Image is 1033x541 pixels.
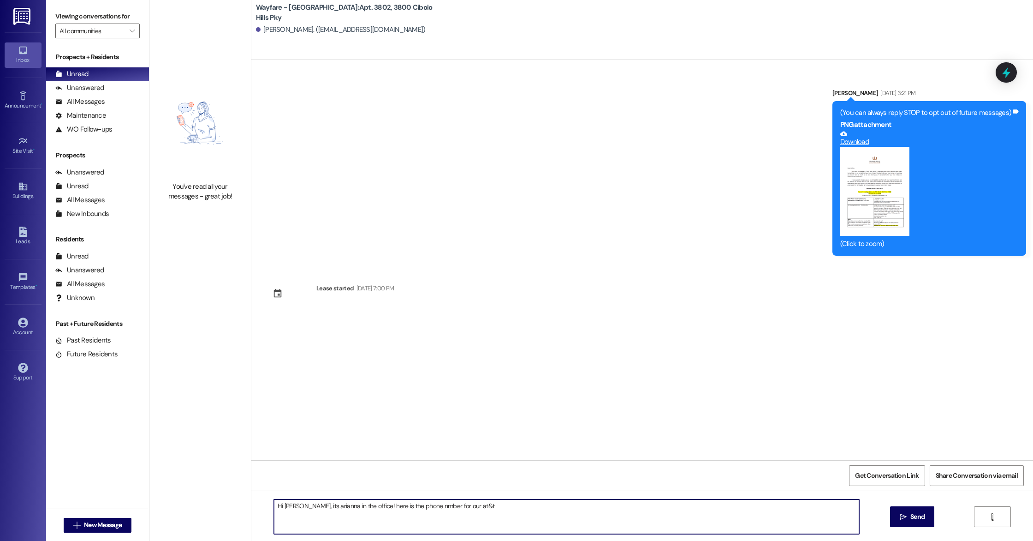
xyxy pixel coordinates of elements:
div: Lease started [316,283,354,293]
b: Wayfare - [GEOGRAPHIC_DATA]: Apt. 3802, 3800 Cibolo Hills Pky [256,3,440,23]
div: Unanswered [55,168,104,177]
input: All communities [59,24,125,38]
div: [PERSON_NAME]. ([EMAIL_ADDRESS][DOMAIN_NAME]) [256,25,426,35]
div: Prospects [46,150,149,160]
div: Unanswered [55,265,104,275]
div: Unread [55,252,89,261]
div: Future Residents [55,349,118,359]
div: Past + Future Residents [46,319,149,329]
button: New Message [64,518,132,533]
div: (Click to zoom) [840,239,1011,249]
div: Unread [55,181,89,191]
div: Maintenance [55,111,106,120]
span: • [36,283,37,289]
div: (You can always reply STOP to opt out of future messages) [840,108,1011,118]
span: • [41,101,42,108]
span: Share Conversation via email [936,471,1018,481]
div: New Inbounds [55,209,109,219]
a: Account [5,315,42,340]
div: [DATE] 3:21 PM [878,88,915,98]
div: [DATE] 7:00 PM [354,283,394,293]
span: Get Conversation Link [855,471,919,481]
button: Send [890,506,935,527]
a: Inbox [5,42,42,67]
div: Prospects + Residents [46,52,149,62]
a: Buildings [5,179,42,204]
button: Zoom image [840,147,909,236]
button: Get Conversation Link [849,465,925,486]
img: ResiDesk Logo [13,8,32,25]
div: [PERSON_NAME] [832,88,1026,101]
i:  [989,513,996,521]
span: New Message [84,520,122,530]
div: Past Residents [55,336,111,345]
a: Leads [5,224,42,249]
a: Site Visit • [5,133,42,158]
i:  [130,27,135,35]
button: Share Conversation via email [930,465,1024,486]
span: • [33,146,35,153]
label: Viewing conversations for [55,9,140,24]
a: Templates • [5,270,42,295]
div: Unanswered [55,83,104,93]
textarea: Hi [PERSON_NAME], its arianna in the office! here is the phone nmber for our at&t [274,499,859,534]
div: All Messages [55,279,105,289]
div: Unknown [55,293,95,303]
a: Support [5,360,42,385]
div: Unread [55,69,89,79]
span: Send [910,512,925,522]
div: All Messages [55,97,105,107]
a: Download [840,130,1011,146]
div: You've read all your messages - great job! [160,182,241,202]
i:  [73,522,80,529]
div: Residents [46,234,149,244]
div: WO Follow-ups [55,125,112,134]
img: empty-state [160,69,241,177]
div: All Messages [55,195,105,205]
b: PNG attachment [840,120,891,129]
i:  [900,513,907,521]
